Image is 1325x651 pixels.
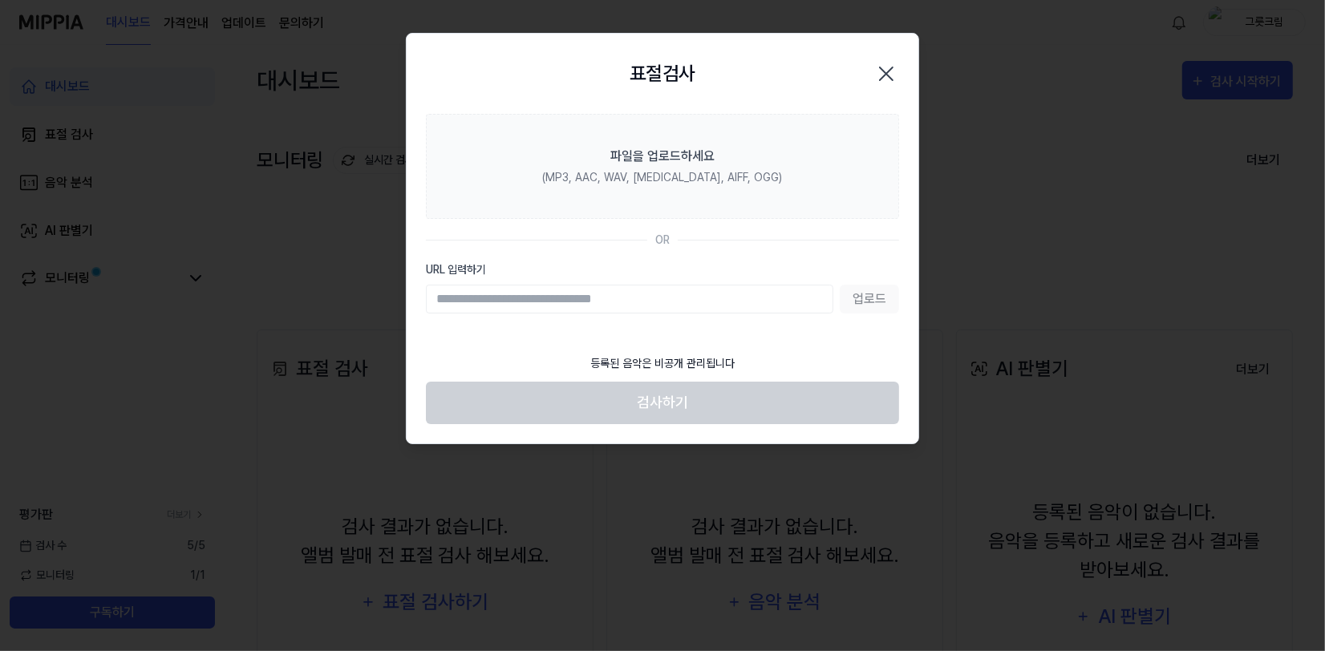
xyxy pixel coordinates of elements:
[655,232,670,249] div: OR
[426,261,899,278] label: URL 입력하기
[581,346,744,382] div: 등록된 음악은 비공개 관리됩니다
[543,169,783,186] div: (MP3, AAC, WAV, [MEDICAL_DATA], AIFF, OGG)
[630,59,695,88] h2: 표절검사
[610,147,715,166] div: 파일을 업로드하세요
